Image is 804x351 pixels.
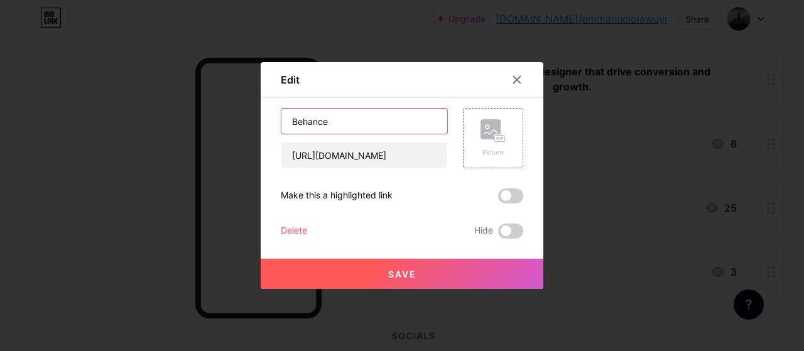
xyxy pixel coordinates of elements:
[281,109,447,134] input: Title
[481,148,506,157] div: Picture
[261,259,543,289] button: Save
[474,224,493,239] span: Hide
[281,224,307,239] div: Delete
[281,72,300,87] div: Edit
[281,143,447,168] input: URL
[388,269,416,279] span: Save
[281,188,393,203] div: Make this a highlighted link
